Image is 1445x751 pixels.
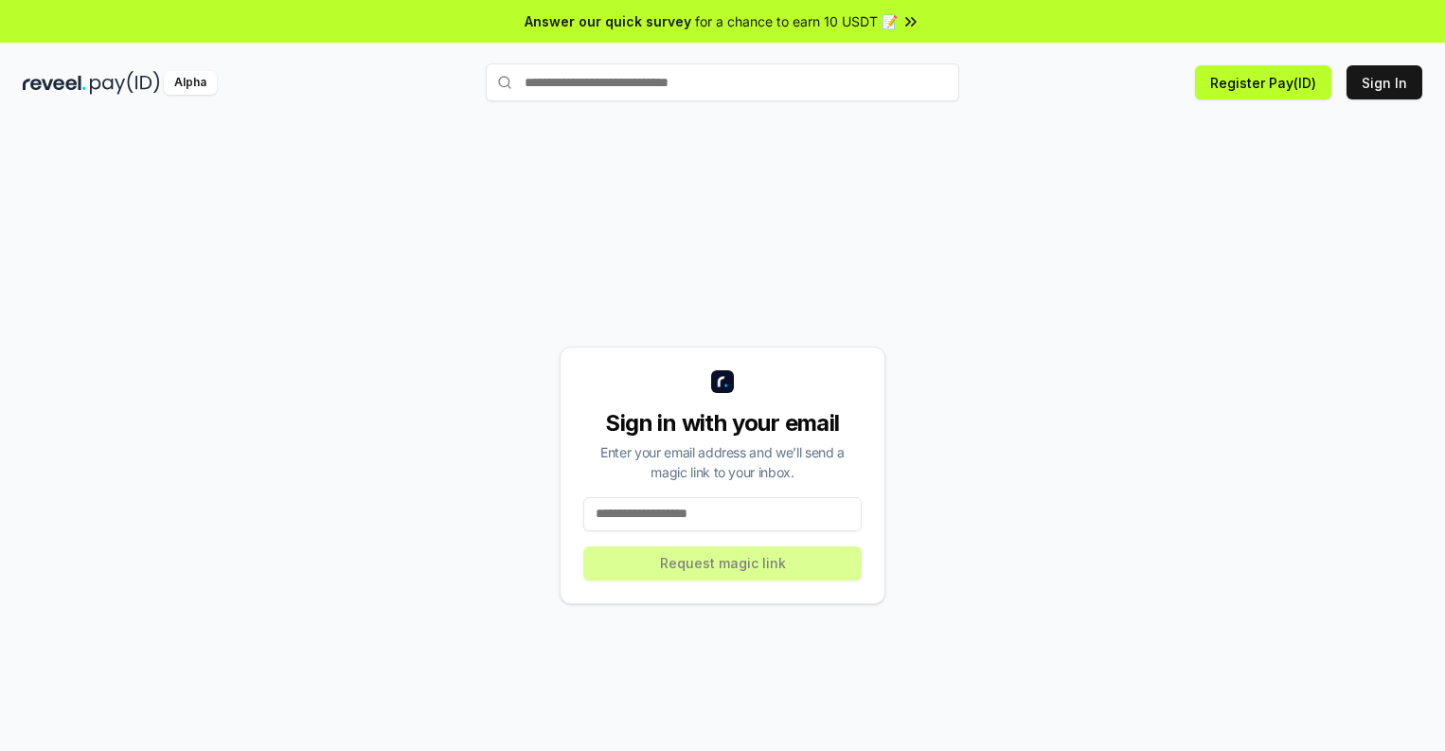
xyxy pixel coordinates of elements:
img: logo_small [711,370,734,393]
button: Register Pay(ID) [1195,65,1331,99]
img: reveel_dark [23,71,86,95]
div: Enter your email address and we’ll send a magic link to your inbox. [583,442,862,482]
img: pay_id [90,71,160,95]
button: Sign In [1347,65,1422,99]
div: Alpha [164,71,217,95]
div: Sign in with your email [583,408,862,438]
span: Answer our quick survey [525,11,691,31]
span: for a chance to earn 10 USDT 📝 [695,11,898,31]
